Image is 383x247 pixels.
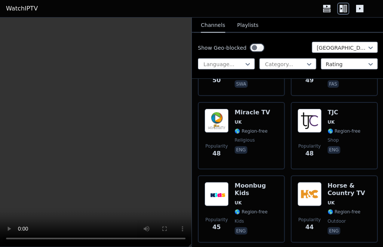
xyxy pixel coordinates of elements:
img: Moonbug Kids [204,182,228,206]
label: Show Geo-blocked [197,44,246,52]
span: outdoor [327,218,345,224]
h6: Moonbug Kids [234,182,278,197]
span: UK [327,119,334,125]
span: UK [327,200,334,206]
span: 🌎 Region-free [327,128,360,134]
span: 45 [212,222,220,231]
span: 48 [212,149,220,158]
span: 44 [305,222,313,231]
span: 🌎 Region-free [234,128,267,134]
span: 50 [212,76,220,85]
span: 49 [305,76,313,85]
img: Miracle TV [204,109,228,133]
h6: TJC [327,109,360,116]
span: Popularity [298,216,320,222]
p: fas [327,80,338,88]
span: 🌎 Region-free [327,209,360,215]
button: Playlists [237,19,258,33]
button: Channels [200,19,225,33]
p: eng [234,227,247,234]
p: eng [234,146,247,154]
span: kids [234,218,243,224]
img: TJC [297,109,321,133]
h6: Miracle TV [234,109,270,116]
span: Popularity [205,216,227,222]
span: UK [234,119,241,125]
span: UK [234,200,241,206]
p: eng [327,227,340,234]
span: Popularity [205,143,227,149]
span: religious [234,137,254,143]
a: WatchIPTV [6,4,38,13]
h6: Horse & Country TV [327,182,370,197]
img: Horse & Country TV [297,182,321,206]
p: eng [327,146,340,154]
span: 🌎 Region-free [234,209,267,215]
span: 48 [305,149,313,158]
span: Popularity [298,143,320,149]
p: swa [234,80,247,88]
span: shop [327,137,338,143]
